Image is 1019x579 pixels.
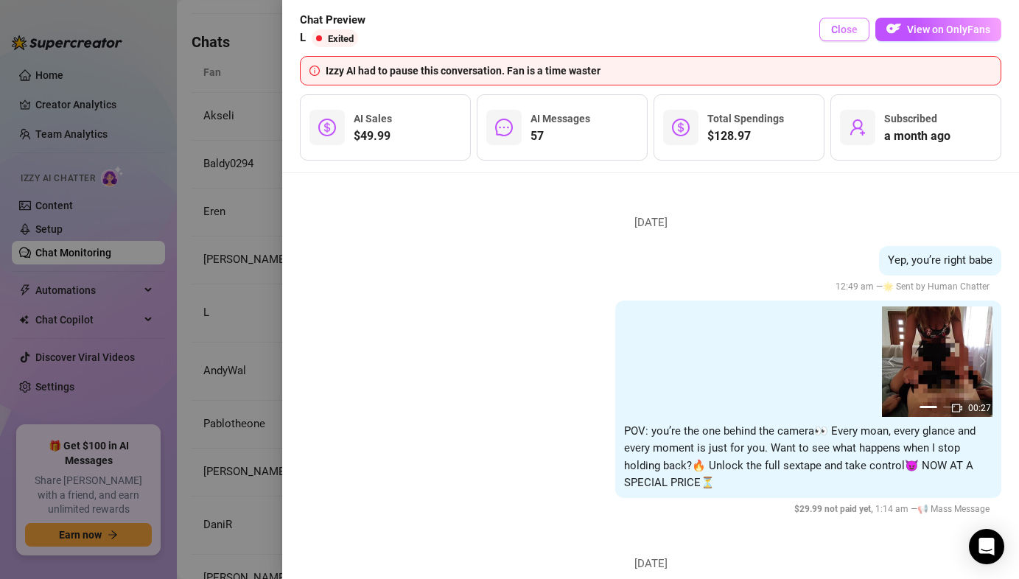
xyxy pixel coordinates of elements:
[975,356,987,368] button: next
[354,113,392,124] span: AI Sales
[882,306,992,417] img: media
[530,127,590,145] span: 57
[326,63,992,79] div: Izzy AI had to pause this conversation. Fan is a time waster
[309,66,320,76] span: info-circle
[624,424,976,490] span: POV: you’re the one behind the camera👀 Every moan, every glance and every moment is just for you....
[794,504,875,514] span: $ 29.99 not paid yet ,
[354,127,392,145] span: $49.99
[883,281,990,292] span: 🌟 Sent by Human Chatter
[875,18,1001,42] a: OFView on OnlyFans
[888,356,900,368] button: prev
[318,119,336,136] span: dollar
[530,113,590,124] span: AI Messages
[969,529,1004,564] div: Open Intercom Messenger
[875,18,1001,41] button: OFView on OnlyFans
[328,33,354,44] span: Exited
[952,403,962,413] span: video-camera
[943,406,955,408] button: 2
[917,504,990,514] span: 📢 Mass Message
[849,119,866,136] span: user-add
[907,24,990,35] span: View on OnlyFans
[707,127,784,145] span: $128.97
[968,403,991,413] span: 00:27
[886,21,901,36] img: OF
[300,12,365,29] span: Chat Preview
[884,113,937,124] span: Subscribed
[623,214,679,232] span: [DATE]
[672,119,690,136] span: dollar
[819,18,869,41] button: Close
[623,555,679,573] span: [DATE]
[888,253,992,267] span: Yep, you’re right babe
[794,504,994,514] span: 1:14 am —
[300,29,306,47] span: L
[836,281,994,292] span: 12:49 am —
[495,119,513,136] span: message
[707,113,784,124] span: Total Spendings
[831,24,858,35] span: Close
[884,127,950,145] span: a month ago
